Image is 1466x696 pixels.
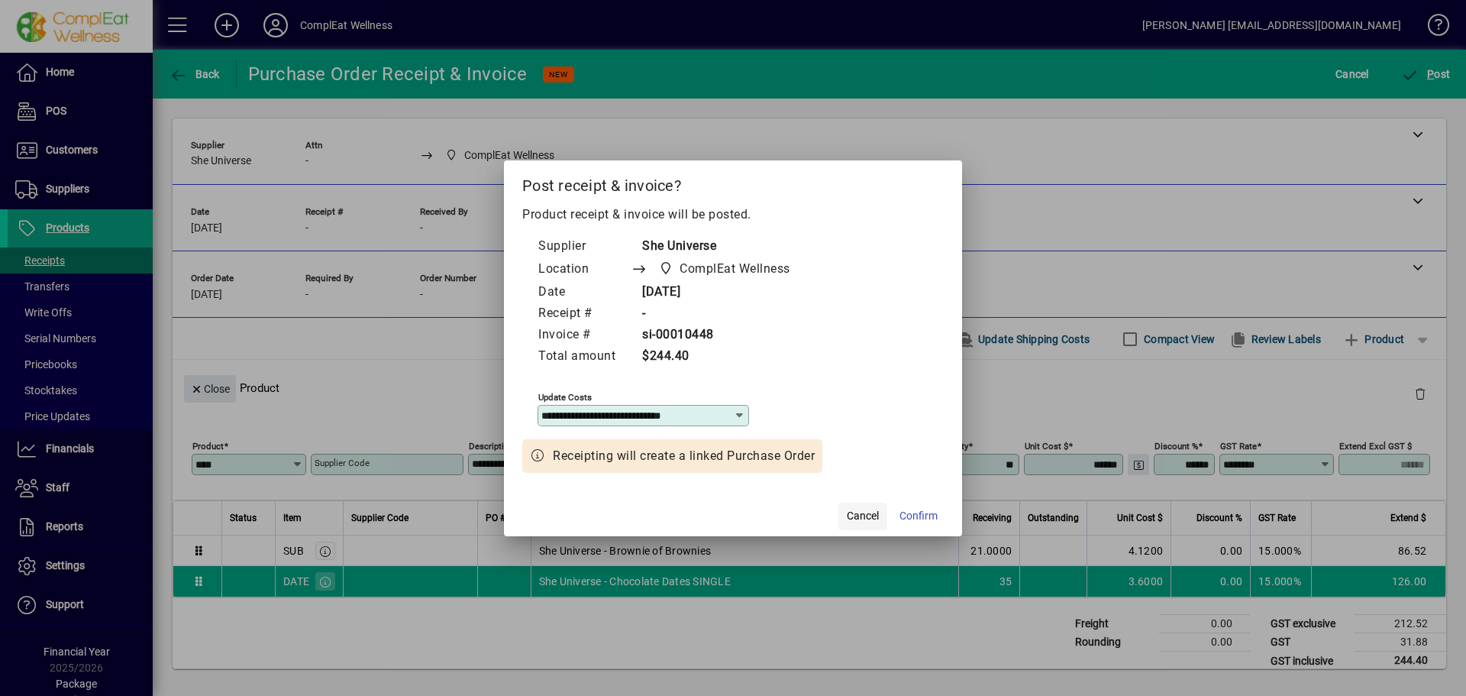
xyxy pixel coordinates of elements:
[538,236,631,257] td: Supplier
[538,257,631,282] td: Location
[631,346,819,367] td: $244.40
[538,325,631,346] td: Invoice #
[847,508,879,524] span: Cancel
[893,503,944,530] button: Confirm
[538,346,631,367] td: Total amount
[522,206,944,224] p: Product receipt & invoice will be posted.
[631,282,819,303] td: [DATE]
[654,258,796,280] span: ComplEat Wellness
[538,282,631,303] td: Date
[538,303,631,325] td: Receipt #
[504,160,962,205] h2: Post receipt & invoice?
[680,260,790,278] span: ComplEat Wellness
[899,508,938,524] span: Confirm
[553,447,815,465] span: Receipting will create a linked Purchase Order
[631,236,819,257] td: She Universe
[538,391,592,402] mat-label: Update costs
[838,503,887,530] button: Cancel
[631,303,819,325] td: -
[631,325,819,346] td: si-00010448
